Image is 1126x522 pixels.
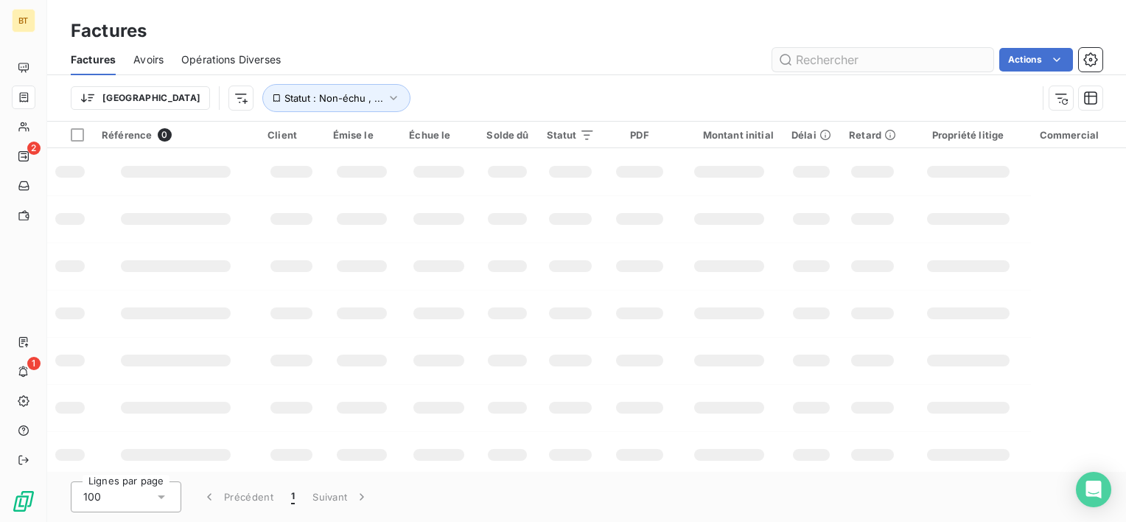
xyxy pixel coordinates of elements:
span: Opérations Diverses [181,52,281,67]
button: Précédent [193,481,282,512]
span: 1 [27,357,41,370]
span: Factures [71,52,116,67]
span: Statut : Non-échu , ... [284,92,383,104]
button: Suivant [304,481,378,512]
span: 100 [83,490,101,504]
span: Avoirs [133,52,164,67]
h3: Factures [71,18,147,44]
div: Propriété litige [914,129,1021,141]
div: BT [12,9,35,32]
span: 0 [158,128,171,142]
button: Statut : Non-échu , ... [262,84,410,112]
div: PDF [612,129,667,141]
input: Rechercher [772,48,993,72]
div: Open Intercom Messenger [1076,472,1111,507]
span: 2 [27,142,41,155]
div: Retard [849,129,896,141]
div: Échue le [409,129,469,141]
div: Émise le [333,129,392,141]
div: Statut [547,129,595,141]
div: Délai [791,129,831,141]
button: Actions [999,48,1073,72]
div: Commercial [1040,129,1117,141]
button: 1 [282,481,304,512]
button: [GEOGRAPHIC_DATA] [71,86,210,110]
span: 1 [291,490,295,504]
img: Logo LeanPay [12,490,35,513]
span: Référence [102,129,152,141]
div: Solde dû [486,129,529,141]
div: Montant initial [685,129,774,141]
div: Client [267,129,315,141]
